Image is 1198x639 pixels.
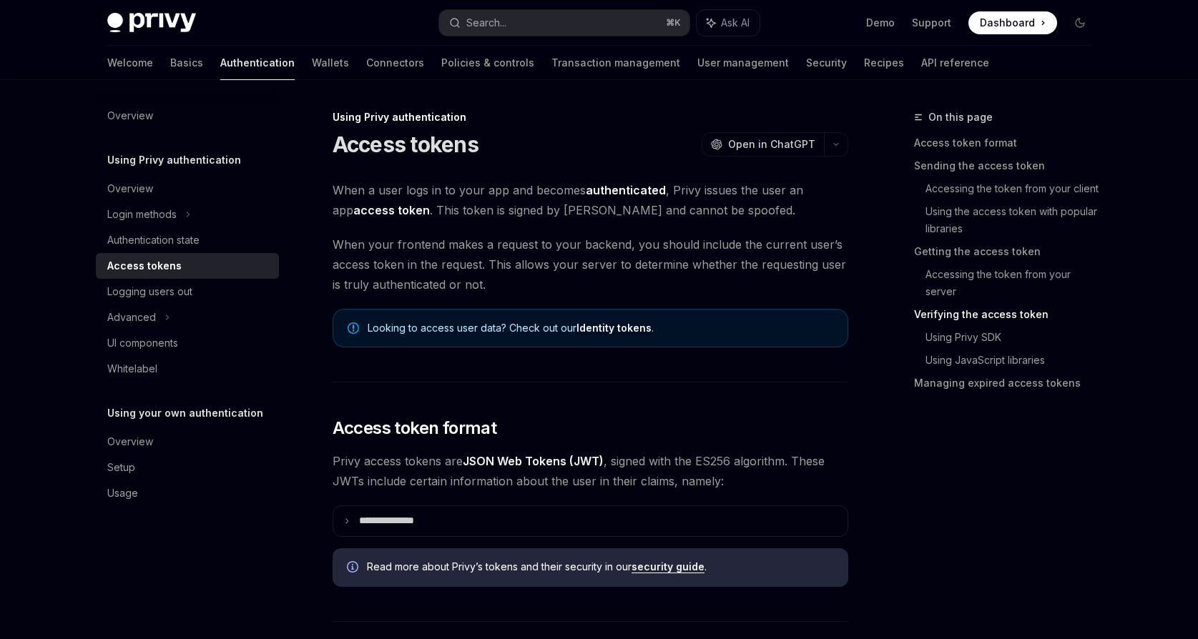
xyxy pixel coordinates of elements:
div: Access tokens [107,257,182,274]
span: When your frontend makes a request to your backend, you should include the current user’s access ... [333,234,848,294]
span: On this page [928,109,993,126]
a: Setup [96,455,279,480]
button: Open in ChatGPT [702,132,824,157]
span: Looking to access user data? Check out our . [368,321,833,335]
div: Using Privy authentication [333,110,848,124]
a: Support [912,16,951,30]
strong: authenticated [586,183,666,197]
a: UI components [96,330,279,356]
a: Access tokens [96,253,279,279]
strong: access token [353,203,430,217]
a: Using JavaScript libraries [925,349,1103,372]
a: Accessing the token from your server [925,263,1103,303]
div: UI components [107,335,178,352]
a: Welcome [107,46,153,80]
div: Overview [107,433,153,450]
a: Security [806,46,847,80]
button: Search...⌘K [439,10,689,36]
div: Logging users out [107,283,192,300]
span: Access token format [333,417,497,440]
span: Ask AI [721,16,750,30]
span: Dashboard [980,16,1035,30]
a: Managing expired access tokens [914,372,1103,395]
a: Getting the access token [914,240,1103,263]
a: Verifying the access token [914,303,1103,326]
a: Recipes [864,46,904,80]
h1: Access tokens [333,132,478,157]
a: Access token format [914,132,1103,154]
div: Authentication state [107,232,200,249]
a: Policies & controls [441,46,534,80]
a: security guide [632,560,704,573]
a: Dashboard [968,11,1057,34]
a: Basics [170,46,203,80]
a: Authentication [220,46,295,80]
a: Wallets [312,46,349,80]
a: API reference [921,46,989,80]
div: Login methods [107,206,177,223]
a: Using the access token with popular libraries [925,200,1103,240]
span: Read more about Privy’s tokens and their security in our . [367,560,834,574]
span: Privy access tokens are , signed with the ES256 algorithm. These JWTs include certain information... [333,451,848,491]
div: Search... [466,14,506,31]
a: JSON Web Tokens (JWT) [463,454,604,469]
a: User management [697,46,789,80]
button: Ask AI [697,10,760,36]
div: Usage [107,485,138,502]
img: dark logo [107,13,196,33]
a: Using Privy SDK [925,326,1103,349]
a: Demo [866,16,895,30]
svg: Info [347,561,361,575]
a: Identity tokens [576,322,652,335]
div: Overview [107,180,153,197]
a: Transaction management [551,46,680,80]
svg: Note [348,322,359,334]
div: Whitelabel [107,360,157,377]
a: Usage [96,480,279,506]
a: Overview [96,176,279,202]
a: Whitelabel [96,356,279,382]
div: Setup [107,459,135,476]
span: ⌘ K [666,17,681,29]
a: Connectors [366,46,424,80]
a: Accessing the token from your client [925,177,1103,200]
h5: Using Privy authentication [107,152,241,169]
h5: Using your own authentication [107,405,263,422]
a: Overview [96,429,279,455]
a: Overview [96,103,279,129]
span: Open in ChatGPT [728,137,815,152]
div: Advanced [107,309,156,326]
div: Overview [107,107,153,124]
a: Logging users out [96,279,279,304]
span: When a user logs in to your app and becomes , Privy issues the user an app . This token is signed... [333,180,848,220]
a: Authentication state [96,227,279,253]
button: Toggle dark mode [1069,11,1091,34]
a: Sending the access token [914,154,1103,177]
